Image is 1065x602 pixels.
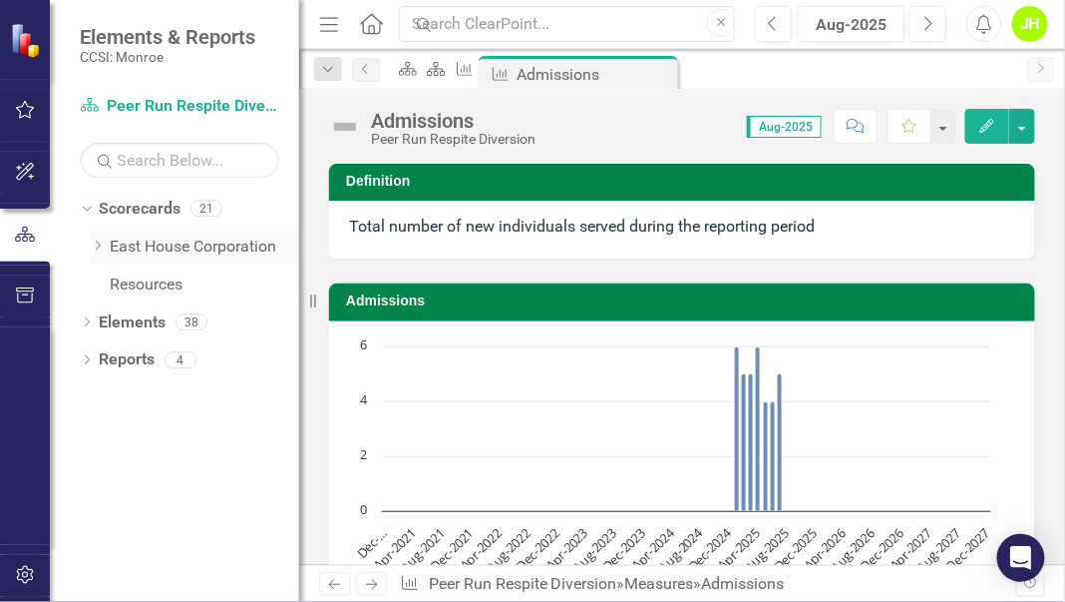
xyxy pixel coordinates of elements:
div: Aug-2025 [805,13,897,37]
text: Dec-2027 [942,524,993,575]
a: Resources [110,274,299,297]
div: Total number of new individuals served during the reporting period [349,216,1015,239]
text: Dec-… [353,524,391,562]
a: Peer Run Respite Diversion [429,574,617,593]
img: ClearPoint Strategy [10,22,45,57]
text: 6 [360,335,367,353]
text: 0 [360,500,367,518]
text: Apr-2023 [541,524,591,574]
text: Dec-2025 [771,524,822,575]
h3: Admissions [346,294,1025,308]
text: Apr-2025 [714,524,764,574]
text: Apr-2026 [800,524,850,574]
path: Feb-2025, 5. Actual. [742,373,747,511]
div: Open Intercom Messenger [997,534,1045,582]
text: 4 [360,390,368,408]
span: Elements & Reports [80,25,255,49]
a: East House Corporation [110,236,299,259]
path: Mar-2025, 5. Actual. [749,373,754,511]
text: Aug-2023 [569,524,621,576]
text: Aug-2022 [483,524,534,576]
text: Aug-2027 [913,524,965,576]
text: Dec-2022 [513,524,563,575]
text: Apr-2021 [370,524,420,574]
small: CCSI: Monroe [80,49,255,65]
text: 2 [360,445,367,463]
text: Dec-2024 [684,523,736,575]
path: Apr-2025, 6. Actual. [756,346,761,511]
text: Apr-2024 [628,523,679,574]
a: Reports [99,348,155,371]
button: JH [1012,6,1048,42]
text: Apr-2022 [456,524,506,574]
text: Aug-2024 [655,523,707,575]
path: Jul-2025, 5. Actual. [778,373,783,511]
div: Admissions [702,574,785,593]
div: » » [400,573,1015,596]
div: Admissions [371,110,535,132]
text: Aug-2025 [741,524,793,576]
a: Elements [99,311,166,334]
a: Scorecards [99,198,180,221]
div: Admissions [517,62,673,87]
div: 38 [176,313,207,330]
input: Search Below... [80,143,279,178]
text: Dec-2023 [598,524,649,575]
span: Aug-2025 [747,116,822,138]
text: Dec-2026 [857,524,907,575]
path: May-2025, 4. Actual. [764,401,769,511]
path: Jun-2025, 4. Actual. [771,401,776,511]
a: Measures [625,574,694,593]
input: Search ClearPoint... [399,6,735,43]
path: Jan-2025, 6. Actual. [735,346,740,511]
div: 4 [165,351,196,368]
text: Aug-2021 [397,524,449,576]
button: Aug-2025 [798,6,904,42]
h3: Definition [346,174,1025,189]
text: Dec-2021 [427,524,478,575]
a: Peer Run Respite Diversion [80,95,279,118]
div: 21 [190,201,222,218]
text: Apr-2027 [886,524,935,574]
img: Not Defined [329,111,361,143]
div: Peer Run Respite Diversion [371,132,535,147]
text: Aug-2026 [827,524,879,576]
